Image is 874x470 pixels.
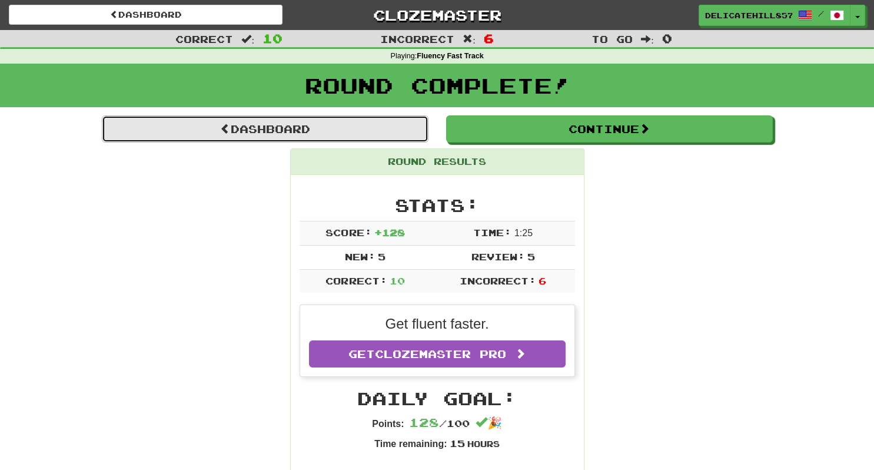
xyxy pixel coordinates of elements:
[662,31,672,45] span: 0
[463,34,476,44] span: :
[262,31,283,45] span: 10
[374,439,447,449] strong: Time remaining:
[309,314,566,334] p: Get fluent faster.
[378,251,386,262] span: 5
[699,5,850,26] a: DelicateHill8572 /
[325,227,371,238] span: Score:
[4,74,870,97] h1: Round Complete!
[291,149,584,175] div: Round Results
[476,416,502,429] span: 🎉
[514,228,533,238] span: 1 : 25
[484,31,494,45] span: 6
[467,439,500,449] small: Hours
[372,419,404,429] strong: Points:
[375,347,506,360] span: Clozemaster Pro
[309,340,566,368] a: GetClozemaster Pro
[539,275,546,286] span: 6
[9,5,283,25] a: Dashboard
[300,5,574,25] a: Clozemaster
[102,115,428,143] a: Dashboard
[705,10,792,21] span: DelicateHill8572
[527,251,535,262] span: 5
[390,275,405,286] span: 10
[241,34,254,44] span: :
[409,418,470,429] span: / 100
[345,251,375,262] span: New:
[641,34,654,44] span: :
[449,438,464,449] span: 15
[374,227,405,238] span: + 128
[380,33,454,45] span: Incorrect
[818,9,824,18] span: /
[471,251,524,262] span: Review:
[175,33,233,45] span: Correct
[446,115,773,143] button: Continue
[591,33,633,45] span: To go
[409,415,439,429] span: 128
[460,275,536,286] span: Incorrect:
[473,227,511,238] span: Time:
[300,389,575,408] h2: Daily Goal:
[417,52,483,60] strong: Fluency Fast Track
[325,275,387,286] span: Correct:
[300,196,575,215] h2: Stats:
